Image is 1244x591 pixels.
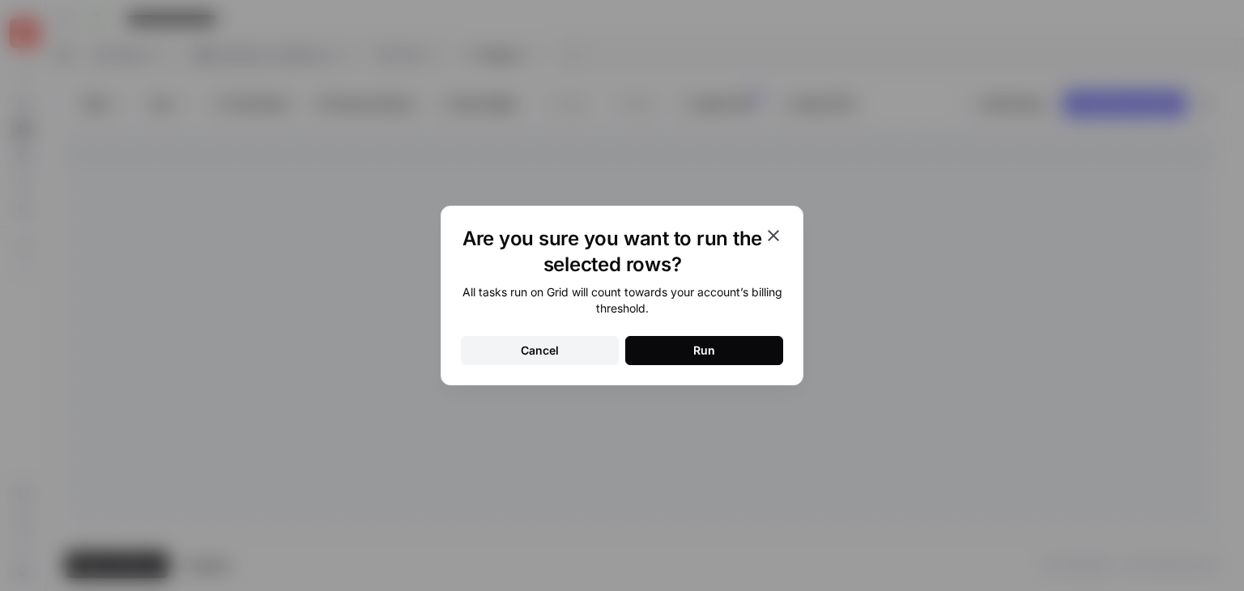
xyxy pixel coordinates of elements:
button: Run [625,336,783,365]
div: Cancel [521,342,559,359]
div: Run [693,342,715,359]
button: Cancel [461,336,619,365]
div: All tasks run on Grid will count towards your account’s billing threshold. [461,284,783,317]
h1: Are you sure you want to run the selected rows? [461,226,764,278]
